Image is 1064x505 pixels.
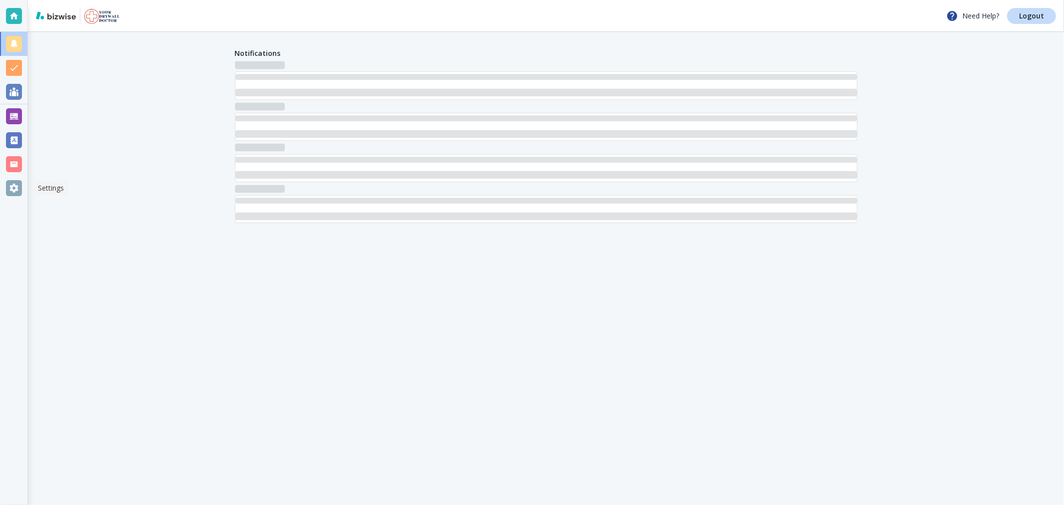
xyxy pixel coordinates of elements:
[235,48,281,58] h4: Notifications
[946,10,999,22] p: Need Help?
[36,11,76,19] img: bizwise
[38,183,64,193] p: Settings
[1007,8,1056,24] a: Logout
[84,8,120,24] img: Your Drywall Doctor
[1019,12,1044,19] p: Logout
